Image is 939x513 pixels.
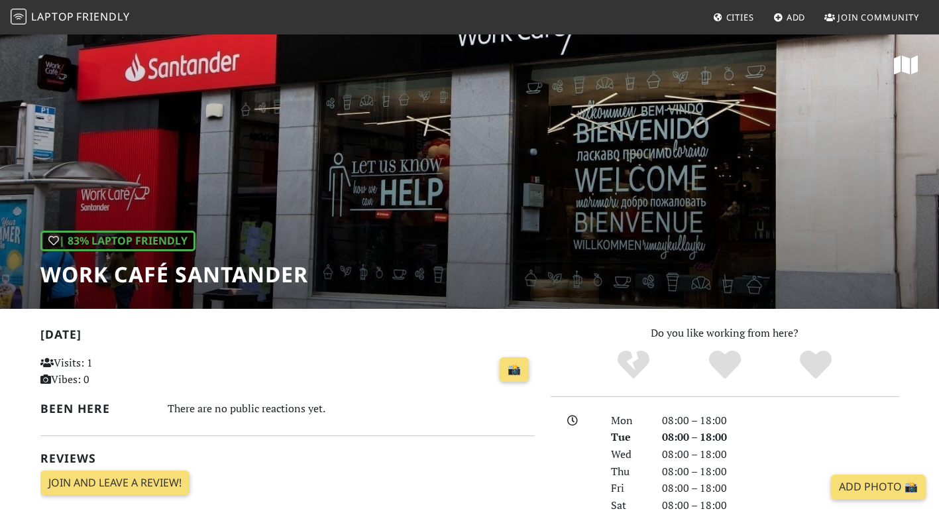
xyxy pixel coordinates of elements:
h2: Been here [40,402,152,416]
div: 08:00 – 18:00 [654,463,907,481]
a: Add [768,5,811,29]
div: Mon [603,412,653,429]
a: Add Photo 📸 [831,475,926,500]
p: Visits: 1 Vibes: 0 [40,355,195,388]
a: 📸 [500,357,529,382]
div: Tue [603,429,653,446]
div: There are no public reactions yet. [168,399,535,418]
div: 08:00 – 18:00 [654,412,907,429]
div: Definitely! [770,349,861,382]
div: Fri [603,480,653,497]
a: Cities [708,5,759,29]
span: Friendly [76,9,129,24]
span: Add [787,11,806,23]
a: Join Community [819,5,924,29]
h1: Work Café Santander [40,262,308,287]
div: No [588,349,679,382]
a: LaptopFriendly LaptopFriendly [11,6,130,29]
div: In general, do you like working from here? [40,231,195,252]
div: 08:00 – 18:00 [654,446,907,463]
div: Thu [603,463,653,481]
div: 08:00 – 18:00 [654,480,907,497]
h2: [DATE] [40,327,535,347]
span: Join Community [838,11,919,23]
h2: Reviews [40,451,535,465]
div: 08:00 – 18:00 [654,429,907,446]
span: Laptop [31,9,74,24]
a: Join and leave a review! [40,471,190,496]
p: Do you like working from here? [551,325,899,342]
img: LaptopFriendly [11,9,27,25]
div: Wed [603,446,653,463]
div: Yes [679,349,771,382]
span: Cities [726,11,754,23]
